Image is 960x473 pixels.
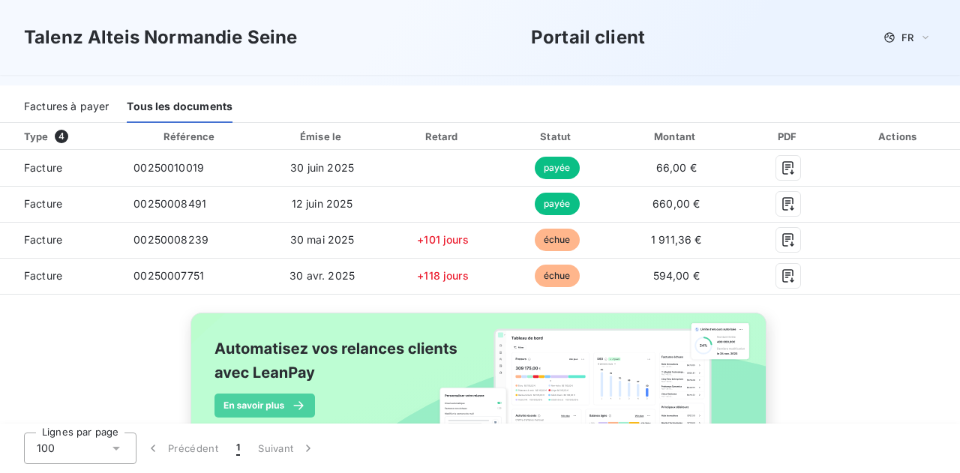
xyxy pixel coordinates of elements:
span: échue [535,229,580,251]
div: Retard [388,129,497,144]
span: 594,00 € [653,269,700,282]
span: +101 jours [417,233,469,246]
div: PDF [742,129,835,144]
div: Statut [504,129,610,144]
button: Précédent [136,433,227,464]
span: Facture [12,268,109,283]
span: 1 911,36 € [651,233,702,246]
div: Référence [163,130,214,142]
span: Facture [12,160,109,175]
span: +118 jours [417,269,469,282]
h3: Portail client [531,24,645,51]
span: 30 avr. 2025 [289,269,355,282]
div: Montant [616,129,736,144]
div: Tous les documents [127,91,232,123]
span: 66,00 € [656,161,697,174]
span: 00250008491 [133,197,206,210]
span: 100 [37,441,55,456]
span: 4 [55,130,68,143]
span: 30 juin 2025 [290,161,354,174]
h3: Talenz Alteis Normandie Seine [24,24,297,51]
span: 00250010019 [133,161,204,174]
span: Facture [12,232,109,247]
button: Suivant [249,433,325,464]
span: Facture [12,196,109,211]
div: Factures à payer [24,91,109,123]
button: 1 [227,433,249,464]
span: 00250007751 [133,269,204,282]
span: payée [535,157,580,179]
span: 00250008239 [133,233,208,246]
span: payée [535,193,580,215]
span: 12 juin 2025 [292,197,353,210]
div: Actions [841,129,957,144]
span: 1 [236,441,240,456]
span: FR [901,31,913,43]
div: Émise le [262,129,382,144]
span: 660,00 € [652,197,700,210]
div: Type [15,129,118,144]
span: 30 mai 2025 [290,233,355,246]
span: échue [535,265,580,287]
